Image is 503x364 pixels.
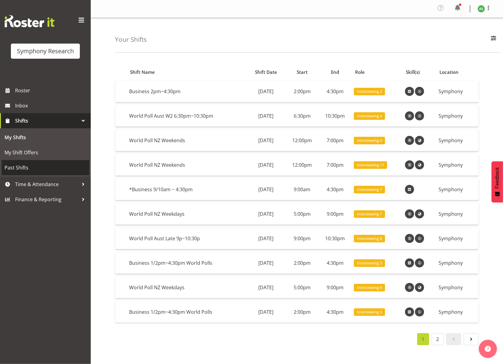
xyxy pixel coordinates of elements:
[286,81,318,102] td: 2:00pm
[247,277,286,298] td: [DATE]
[478,5,485,12] img: ange-steiger11422.jpg
[286,130,318,151] td: 12:00pm
[127,301,247,323] td: Business 1/2pm~4:30pm World Polls
[250,69,282,76] div: Shift Date
[357,138,382,143] span: Interviewing 9
[406,69,433,76] div: Skill(s)
[286,105,318,127] td: 6:30pm
[357,260,382,266] span: Interviewing 3
[15,180,79,189] span: Time & Attendance
[357,285,382,290] span: Interviewing 8
[487,33,500,46] button: Filter Employees
[318,277,351,298] td: 9:00pm
[2,130,89,145] a: My Shifts
[432,333,444,345] a: 2
[286,179,318,200] td: 9:00am
[127,105,247,127] td: World Poll Aust W2 6:30pm~10:30pm
[15,116,79,125] span: Shifts
[115,36,147,43] h4: Your Shifts
[357,187,382,192] span: Interviewing 7
[17,47,74,56] div: Symphony Research
[127,228,247,249] td: World Poll Aust Late 9p~10:30p
[15,195,79,204] span: Finance & Reporting
[5,15,54,27] img: Rosterit website logo
[127,81,247,102] td: Business 2pm~4:30pm
[286,228,318,249] td: 9:00pm
[2,160,89,175] a: Past Shifts
[286,203,318,225] td: 5:00pm
[318,105,351,127] td: 10:30pm
[355,69,399,76] div: Role
[247,105,286,127] td: [DATE]
[436,154,479,176] td: Symphony
[127,154,247,176] td: World Poll NZ Weekends
[247,179,286,200] td: [DATE]
[318,130,351,151] td: 7:00pm
[127,252,247,274] td: Business 1/2pm~4:30pm World Polls
[15,101,88,110] span: Inbox
[436,105,479,127] td: Symphony
[436,203,479,225] td: Symphony
[436,252,479,274] td: Symphony
[247,252,286,274] td: [DATE]
[436,130,479,151] td: Symphony
[318,81,351,102] td: 4:30pm
[247,81,286,102] td: [DATE]
[357,211,382,217] span: Interviewing 7
[485,346,491,352] img: help-xxl-2.png
[127,277,247,298] td: World Poll NZ Weekdays
[357,162,384,168] span: Interviewing 11
[5,148,86,157] span: My Shift Offers
[439,69,475,76] div: Location
[247,203,286,225] td: [DATE]
[247,130,286,151] td: [DATE]
[289,69,315,76] div: Start
[357,113,382,119] span: Interviewing 4
[5,133,86,142] span: My Shifts
[492,161,503,202] button: Feedback - Show survey
[318,252,351,274] td: 4:30pm
[436,179,479,200] td: Symphony
[286,252,318,274] td: 2:00pm
[357,309,382,315] span: Interviewing 3
[2,145,89,160] a: My Shift Offers
[5,163,86,172] span: Past Shifts
[286,301,318,323] td: 2:00pm
[247,301,286,323] td: [DATE]
[318,203,351,225] td: 9:00pm
[436,301,479,323] td: Symphony
[247,154,286,176] td: [DATE]
[495,167,500,189] span: Feedback
[318,301,351,323] td: 4:30pm
[286,154,318,176] td: 12:00pm
[357,236,382,241] span: Interviewing 8
[130,69,243,76] div: Shift Name
[247,228,286,249] td: [DATE]
[318,228,351,249] td: 10:30pm
[318,154,351,176] td: 7:00pm
[436,228,479,249] td: Symphony
[127,203,247,225] td: World Poll NZ Weekdays
[436,277,479,298] td: Symphony
[127,130,247,151] td: World Poll NZ Weekends
[286,277,318,298] td: 5:00pm
[357,89,382,94] span: Interviewing 2
[318,179,351,200] td: 4:30pm
[127,179,247,200] td: *Business 9/10am ~ 4:30pm
[15,86,88,95] span: Roster
[322,69,348,76] div: End
[436,81,479,102] td: Symphony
